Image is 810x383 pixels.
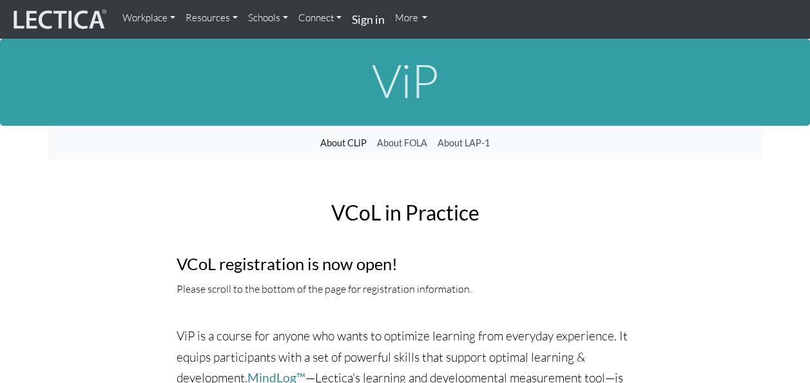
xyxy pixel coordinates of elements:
[293,5,347,31] a: Connect
[347,5,390,34] a: Sign in
[352,12,385,26] strong: Sign in
[390,5,433,31] a: More
[372,131,432,155] a: About FOLA
[315,131,372,155] a: About CLiP
[243,5,293,31] a: Schools
[177,201,634,224] h2: VCoL in Practice
[180,5,243,31] a: Resources
[177,284,634,295] h6: Please scroll to the bottom of the page for registration information.
[177,255,634,273] h3: VCoL registration is now open!
[10,7,107,32] img: lecticalive
[48,55,763,106] h1: ViP
[117,5,180,31] a: Workplace
[432,131,495,155] a: About LAP-1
